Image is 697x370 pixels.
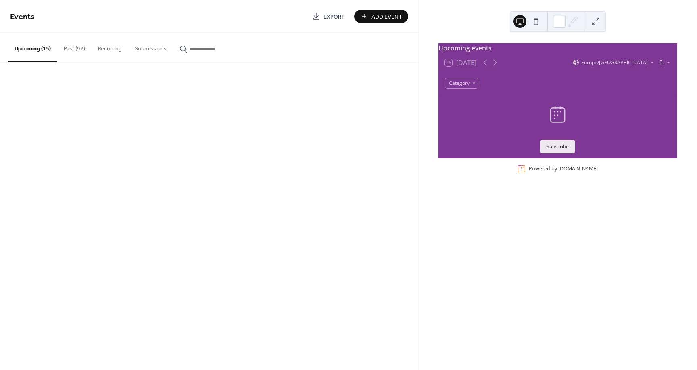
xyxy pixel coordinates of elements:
[306,10,351,23] a: Export
[92,33,128,61] button: Recurring
[354,10,408,23] button: Add Event
[57,33,92,61] button: Past (92)
[438,43,677,53] div: Upcoming events
[323,13,345,21] span: Export
[10,9,35,25] span: Events
[529,165,598,172] div: Powered by
[128,33,173,61] button: Submissions
[581,60,648,65] span: Europe/[GEOGRAPHIC_DATA]
[540,140,575,153] button: Subscribe
[8,33,57,62] button: Upcoming (15)
[371,13,402,21] span: Add Event
[558,165,598,172] a: [DOMAIN_NAME]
